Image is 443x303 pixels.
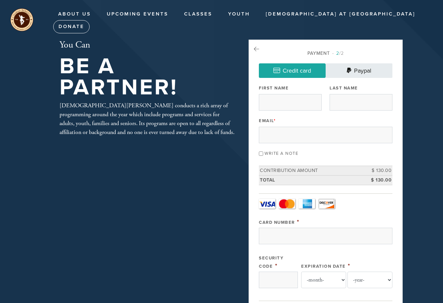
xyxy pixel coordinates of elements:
label: Security Code [259,255,283,269]
td: $ 130.00 [363,175,392,185]
label: Card Number [259,220,295,225]
a: Classes [179,8,217,20]
select: Expiration Date year [347,272,392,288]
a: Credit card [259,63,326,78]
a: Visa [259,199,275,209]
div: Payment [259,50,392,57]
label: Write a note [264,151,298,156]
a: About Us [53,8,96,20]
span: This field is required. [275,262,278,269]
a: MasterCard [279,199,295,209]
h1: Be A Partner! [60,56,235,98]
label: Expiration Date [301,264,346,269]
h2: You Can [60,40,235,51]
a: Paypal [326,63,392,78]
td: Contribution Amount [259,166,363,176]
select: Expiration Date month [301,272,346,288]
label: Last Name [330,85,358,91]
span: This field is required. [274,118,276,123]
a: Discover [318,199,335,209]
a: Upcoming Events [102,8,173,20]
label: Email [259,118,276,124]
span: 2 [336,50,339,56]
td: $ 130.00 [363,166,392,176]
div: [DEMOGRAPHIC_DATA][PERSON_NAME] conducts a rich array of programming around the year which includ... [60,101,235,137]
label: First Name [259,85,289,91]
a: [DEMOGRAPHIC_DATA] at [GEOGRAPHIC_DATA] [261,8,420,20]
a: Youth [223,8,255,20]
img: unnamed%20%283%29_0.png [10,8,34,32]
a: Donate [53,20,90,33]
a: Amex [299,199,315,209]
span: This field is required. [348,262,350,269]
span: This field is required. [297,218,300,225]
span: /2 [332,50,344,56]
td: Total [259,175,363,185]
